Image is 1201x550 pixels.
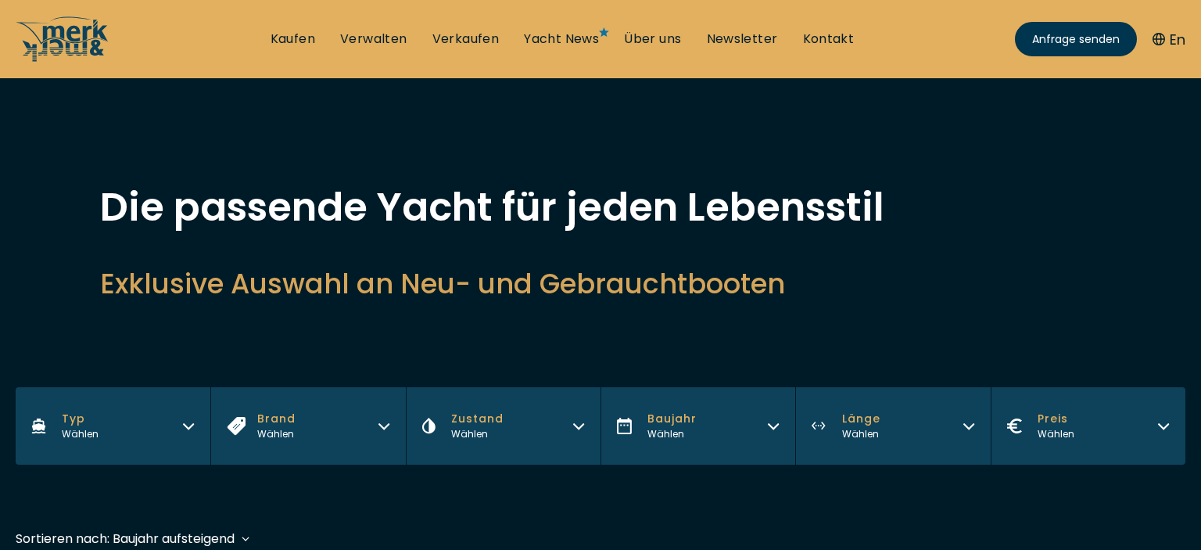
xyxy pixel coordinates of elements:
button: TypWählen [16,387,210,465]
a: Kontakt [803,31,855,48]
span: Brand [257,411,296,427]
span: Baujahr [647,411,697,427]
span: Zustand [451,411,504,427]
button: BrandWählen [210,387,405,465]
a: Newsletter [707,31,778,48]
a: Anfrage senden [1015,22,1137,56]
span: Anfrage senden [1032,31,1120,48]
div: Wählen [451,427,504,441]
div: Wählen [257,427,296,441]
span: Länge [842,411,880,427]
h1: Die passende Yacht für jeden Lebensstil [100,188,1101,227]
button: BaujahrWählen [600,387,795,465]
div: Sortieren nach: Baujahr aufsteigend [16,529,235,548]
button: LängeWählen [795,387,990,465]
a: Verwalten [340,31,407,48]
a: Verkaufen [432,31,500,48]
div: Wählen [1038,427,1074,441]
h2: Exklusive Auswahl an Neu- und Gebrauchtbooten [100,264,1101,303]
button: En [1153,29,1185,50]
span: Typ [62,411,99,427]
a: Über uns [624,31,681,48]
button: ZustandWählen [406,387,600,465]
span: Preis [1038,411,1074,427]
div: Wählen [647,427,697,441]
button: PreisWählen [991,387,1185,465]
div: Wählen [842,427,880,441]
div: Wählen [62,427,99,441]
a: Yacht News [524,31,599,48]
a: Kaufen [271,31,315,48]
